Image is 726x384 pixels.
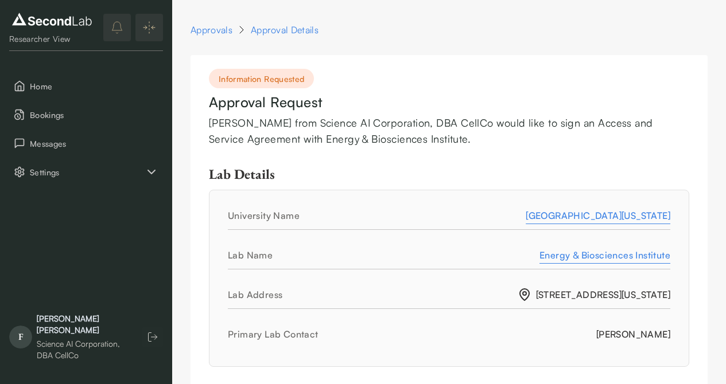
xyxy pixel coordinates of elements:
span: [STREET_ADDRESS][US_STATE] [518,288,670,301]
div: Science AI Corporation, DBA CellCo [37,338,131,361]
a: Energy & Biosciences Institute [539,248,670,262]
button: Home [9,74,163,98]
a: [GEOGRAPHIC_DATA][US_STATE] [526,209,670,222]
div: University Name [228,209,526,222]
span: Bookings [30,109,158,121]
div: [PERSON_NAME] [PERSON_NAME] [37,313,131,336]
span: Messages [30,138,158,150]
div: Approval Details [251,23,319,37]
div: [PERSON_NAME] [596,327,670,341]
div: Primary Lab Contact [228,327,596,341]
div: Settings sub items [9,160,163,184]
span: Home [30,80,158,92]
button: Log out [142,327,163,347]
div: [PERSON_NAME] from Science AI Corporation, DBA CellCo would like to sign an Access and Service Ag... [209,115,689,148]
span: F [9,326,32,348]
img: logo [9,10,95,29]
a: Approvals [191,23,232,37]
div: Lab Address [228,288,518,301]
div: Lab Name [228,248,539,262]
div: Information Requested [209,69,314,88]
div: Lab Details [209,166,689,183]
button: Settings [9,160,163,184]
button: Expand/Collapse sidebar [135,14,163,41]
button: notifications [103,14,131,41]
span: Settings [30,166,145,178]
button: Bookings [9,103,163,127]
button: Messages [9,131,163,155]
div: Researcher View [9,33,95,45]
div: Approval Request [209,93,689,112]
